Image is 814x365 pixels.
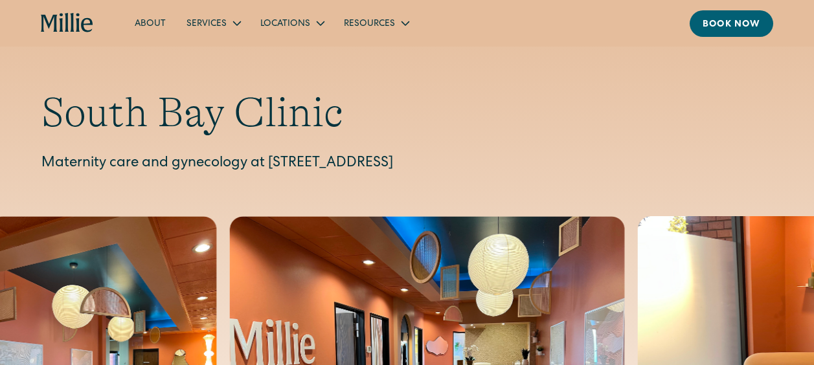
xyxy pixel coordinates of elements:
[41,13,93,34] a: home
[176,12,250,34] div: Services
[690,10,773,37] a: Book now
[250,12,334,34] div: Locations
[41,153,773,175] p: Maternity care and gynecology at [STREET_ADDRESS]
[703,18,760,32] div: Book now
[260,17,310,31] div: Locations
[344,17,395,31] div: Resources
[334,12,418,34] div: Resources
[187,17,227,31] div: Services
[41,88,773,138] h1: South Bay Clinic
[124,12,176,34] a: About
